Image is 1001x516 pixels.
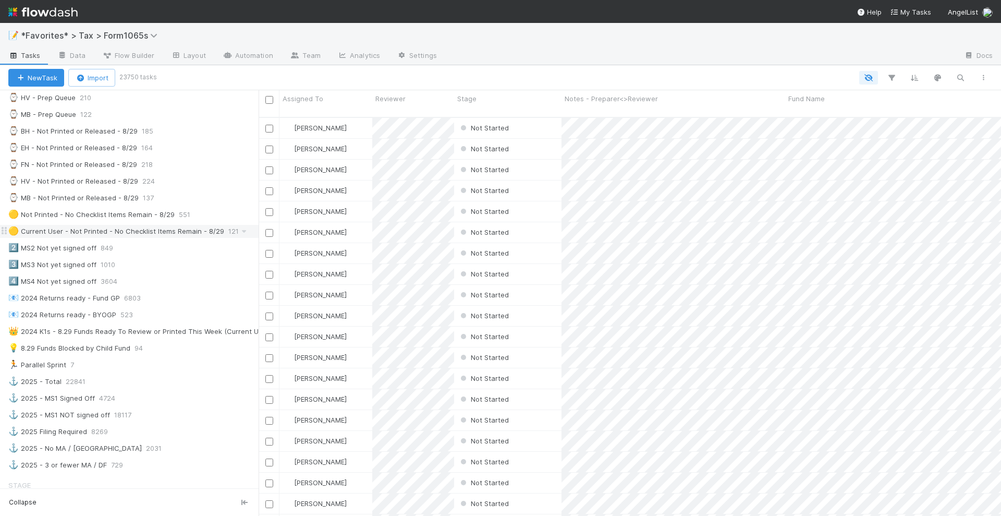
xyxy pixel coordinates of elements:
[458,291,509,299] span: Not Started
[458,164,509,175] div: Not Started
[8,242,96,255] div: MS2 Not yet signed off
[458,143,509,154] div: Not Started
[265,479,273,487] input: Toggle Row Selected
[8,308,116,321] div: 2024 Returns ready - BYOGP
[8,126,19,135] span: ⌚
[265,96,273,104] input: Toggle All Rows Selected
[294,165,347,174] span: [PERSON_NAME]
[388,48,445,65] a: Settings
[458,499,509,508] span: Not Started
[284,248,347,258] div: [PERSON_NAME]
[294,478,347,487] span: [PERSON_NAME]
[111,459,133,472] span: 729
[8,110,19,118] span: ⌚
[265,354,273,362] input: Toggle Row Selected
[284,394,347,404] div: [PERSON_NAME]
[284,165,292,174] img: avatar_d45d11ee-0024-4901-936f-9df0a9cc3b4e.png
[265,125,273,133] input: Toggle Row Selected
[8,93,19,102] span: ⌚
[8,443,19,452] span: ⚓
[294,416,347,424] span: [PERSON_NAME]
[8,327,19,335] span: 👑
[458,185,509,196] div: Not Started
[284,373,347,383] div: [PERSON_NAME]
[294,332,347,341] span: [PERSON_NAME]
[8,225,224,238] div: Current User - Not Printed - No Checklist Items Remain - 8/29
[458,206,509,217] div: Not Started
[294,311,347,320] span: [PERSON_NAME]
[284,228,292,236] img: avatar_d45d11ee-0024-4901-936f-9df0a9cc3b4e.png
[457,93,477,104] span: Stage
[458,477,509,488] div: Not Started
[101,258,126,271] span: 1010
[8,475,31,496] span: Stage
[284,186,292,195] img: avatar_d45d11ee-0024-4901-936f-9df0a9cc3b4e.png
[282,48,329,65] a: Team
[8,50,41,61] span: Tasks
[265,313,273,320] input: Toggle Row Selected
[21,30,163,41] span: *Favorites* > Tax > Form1065s
[8,442,142,455] div: 2025 - No MA / [GEOGRAPHIC_DATA]
[458,498,509,509] div: Not Started
[66,375,96,388] span: 22841
[284,206,347,217] div: [PERSON_NAME]
[375,93,406,104] span: Reviewer
[458,374,509,382] span: Not Started
[284,477,347,488] div: [PERSON_NAME]
[458,395,509,403] span: Not Started
[265,417,273,425] input: Toggle Row Selected
[294,499,347,508] span: [PERSON_NAME]
[143,191,164,205] span: 137
[948,8,978,16] span: AngelList
[857,7,882,17] div: Help
[265,333,273,341] input: Toggle Row Selected
[458,416,509,424] span: Not Started
[284,207,292,215] img: avatar_d45d11ee-0024-4901-936f-9df0a9cc3b4e.png
[101,275,128,288] span: 3604
[8,425,87,438] div: 2025 Filing Required
[8,125,138,138] div: BH - Not Printed or Released - 8/29
[458,227,509,237] div: Not Started
[458,248,509,258] div: Not Started
[329,48,388,65] a: Analytics
[8,375,62,388] div: 2025 - Total
[124,292,151,305] span: 6803
[284,311,292,320] img: avatar_d45d11ee-0024-4901-936f-9df0a9cc3b4e.png
[8,31,19,40] span: 📝
[265,166,273,174] input: Toggle Row Selected
[458,436,509,446] div: Not Started
[265,250,273,258] input: Toggle Row Selected
[8,208,175,221] div: Not Printed - No Checklist Items Remain - 8/29
[265,500,273,508] input: Toggle Row Selected
[265,146,273,153] input: Toggle Row Selected
[8,392,95,405] div: 2025 - MS1 Signed Off
[284,458,292,466] img: avatar_d45d11ee-0024-4901-936f-9df0a9cc3b4e.png
[788,93,825,104] span: Fund Name
[8,176,19,185] span: ⌚
[458,478,509,487] span: Not Started
[458,332,509,341] span: Not Started
[284,499,292,508] img: avatar_d45d11ee-0024-4901-936f-9df0a9cc3b4e.png
[8,141,137,154] div: EH - Not Printed or Released - 8/29
[228,225,249,238] span: 121
[982,7,993,18] img: avatar_711f55b7-5a46-40da-996f-bc93b6b86381.png
[284,352,347,363] div: [PERSON_NAME]
[284,416,292,424] img: avatar_d45d11ee-0024-4901-936f-9df0a9cc3b4e.png
[458,269,509,279] div: Not Started
[8,427,19,436] span: ⚓
[8,377,19,386] span: ⚓
[8,226,19,235] span: 🟡
[294,374,347,382] span: [PERSON_NAME]
[119,73,157,82] small: 23750 tasks
[458,437,509,445] span: Not Started
[284,269,347,279] div: [PERSON_NAME]
[565,93,658,104] span: Notes - Preparer<>Reviewer
[8,175,138,188] div: HV - Not Printed or Released - 8/29
[458,331,509,342] div: Not Started
[9,498,36,507] span: Collapse
[284,436,347,446] div: [PERSON_NAME]
[8,342,130,355] div: 8.29 Funds Blocked by Child Fund
[284,498,347,509] div: [PERSON_NAME]
[284,332,292,341] img: avatar_d45d11ee-0024-4901-936f-9df0a9cc3b4e.png
[458,270,509,278] span: Not Started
